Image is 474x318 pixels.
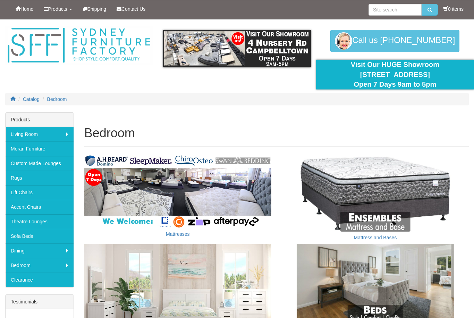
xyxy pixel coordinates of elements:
h1: Bedroom [84,126,469,140]
a: Dining [6,243,74,258]
div: Products [6,113,74,127]
img: Mattress and Bases [282,154,469,232]
a: Bedroom [6,258,74,273]
li: 0 items [443,6,464,12]
a: Bedroom [47,96,67,102]
div: Visit Our HUGE Showroom [STREET_ADDRESS] Open 7 Days 9am to 5pm [321,60,469,89]
a: Theatre Lounges [6,214,74,229]
div: Testimonials [6,295,74,309]
a: Custom Made Lounges [6,156,74,171]
a: Rugs [6,171,74,185]
a: Lift Chairs [6,185,74,200]
a: Home [10,0,39,18]
a: Sofa Beds [6,229,74,243]
span: Home [20,6,33,12]
a: Moran Furniture [6,141,74,156]
span: Shipping [87,6,107,12]
a: Clearance [6,273,74,287]
img: Mattresses [84,154,271,228]
a: Living Room [6,127,74,141]
a: Mattress and Bases [354,235,397,240]
a: Contact Us [111,0,151,18]
img: showroom.gif [163,30,311,67]
span: Products [48,6,67,12]
a: Products [39,0,77,18]
a: Shipping [77,0,112,18]
img: Sydney Furniture Factory [5,26,153,65]
a: Mattresses [166,231,189,237]
a: Catalog [23,96,40,102]
span: Contact Us [121,6,145,12]
a: Accent Chairs [6,200,74,214]
input: Site search [369,4,422,16]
